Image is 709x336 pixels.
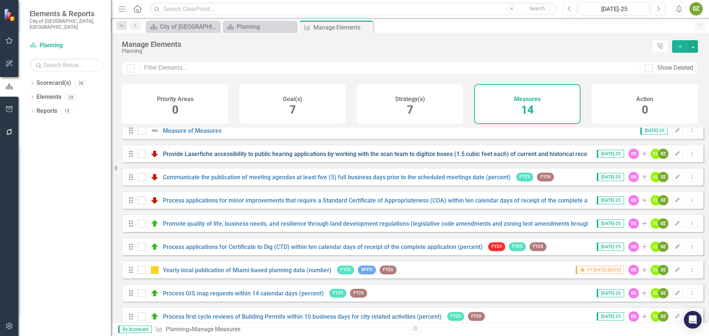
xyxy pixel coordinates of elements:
a: Planning [166,326,189,333]
a: Yearly local publication of Miami-based planning data (number) [163,267,332,274]
input: Filter Elements... [139,61,640,75]
span: FY25 [509,242,526,251]
span: [DATE]-25 [597,196,624,204]
img: Below Plan [150,149,159,158]
span: Search [529,6,545,11]
a: Promote quality of life, business needs, and resilience through land development regulations (leg... [163,220,644,227]
img: Below Plan [150,196,159,205]
span: 0 [172,103,178,116]
div: EL [651,195,661,205]
span: Elements & Reports [30,9,103,18]
div: Manage Elements [314,23,371,32]
div: EL [651,288,661,298]
div: Open Intercom Messenger [684,311,702,329]
a: Scorecard(s) [37,79,71,87]
h4: Measures [514,96,541,103]
span: FY26 [468,312,485,321]
div: 38 [75,80,87,86]
a: Measure of Measures [163,127,222,134]
div: [DATE]-25 [581,5,647,14]
a: Process applications for minor improvements that require a Standard Certificate of Appropriatenes... [163,197,640,204]
img: Not Defined [150,126,159,135]
span: FY26 [537,173,554,181]
div: DS [628,172,639,182]
div: EL [651,265,661,275]
div: City of [GEOGRAPHIC_DATA] [160,22,218,31]
span: 7 [407,103,413,116]
a: Reports [37,107,57,115]
h4: Priority Areas [157,96,193,103]
h4: Goal(s) [283,96,302,103]
span: FY25 [447,312,464,321]
div: Planning [122,48,648,54]
h4: Action [636,96,653,103]
div: EL [651,218,661,229]
a: Planning [225,22,295,31]
span: FY25 [329,289,346,297]
span: FY26 [350,289,367,297]
span: FY26 [530,242,547,251]
input: Search ClearPoint... [150,3,557,15]
span: [DATE]-25 [597,243,624,251]
span: [DATE]-25 [597,312,624,321]
div: DZ [658,172,668,182]
span: By Scorecard [118,326,152,333]
img: Below Plan [150,173,159,181]
div: DZ [658,218,668,229]
span: [DATE]-25 [640,127,668,135]
button: [DATE]-25 [579,2,650,15]
div: EL [651,242,661,252]
span: FY26 [380,266,397,274]
span: FY24 [488,242,505,251]
div: 18 [61,108,73,114]
span: 14 [521,103,534,116]
a: Process first cycle reviews of Building Permits within 10 business days for city related activiti... [163,313,442,320]
div: DS [628,218,639,229]
div: EL [651,311,661,322]
span: [DATE]-25 [597,150,624,158]
a: Process applications for Certificate to Dig (CTD) within ten calendar days of receipt of the comp... [163,243,483,250]
img: On Target [150,242,159,251]
div: » Manage Measures [155,325,404,334]
a: Planning [30,41,103,50]
span: 0 [642,103,648,116]
span: [DATE]-25 [597,173,624,181]
div: DZ [658,265,668,275]
a: Elements [37,93,61,101]
a: Communicate the publication of meeting agendas at least five (5) full business days prior to the ... [163,174,511,181]
span: FY [DATE]-[DATE] [576,266,624,274]
img: On Target [150,312,159,321]
div: DS [628,149,639,159]
div: DS [628,265,639,275]
a: City of [GEOGRAPHIC_DATA] [148,22,218,31]
div: DS [628,288,639,298]
div: DZ [658,195,668,205]
button: DZ [689,2,703,15]
div: DS [628,311,639,322]
div: DZ [658,149,668,159]
span: SPPD [358,266,376,274]
span: FY25 [337,266,354,274]
div: DS [628,242,639,252]
span: 7 [290,103,296,116]
div: DS [628,195,639,205]
span: [DATE]-25 [597,219,624,228]
div: DZ [658,242,668,252]
div: 28 [65,94,77,100]
a: Process GIS map requests within 14 calendar days (percent) [163,290,324,297]
div: Planning [237,22,295,31]
a: Provide Laserfiche accessibility to public hearing applications by working with the scan team to ... [163,150,622,157]
div: DZ [658,311,668,322]
span: FY25 [516,173,533,181]
img: ClearPoint Strategy [3,8,17,21]
div: Show Deleted [657,64,693,72]
div: DZ [658,288,668,298]
input: Search Below... [30,59,103,72]
div: Manage Elements [122,40,648,48]
span: [DATE]-25 [597,289,624,297]
h4: Strategy(s) [395,96,425,103]
div: EL [651,172,661,182]
img: On Target [150,289,159,298]
div: EL [651,149,661,159]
